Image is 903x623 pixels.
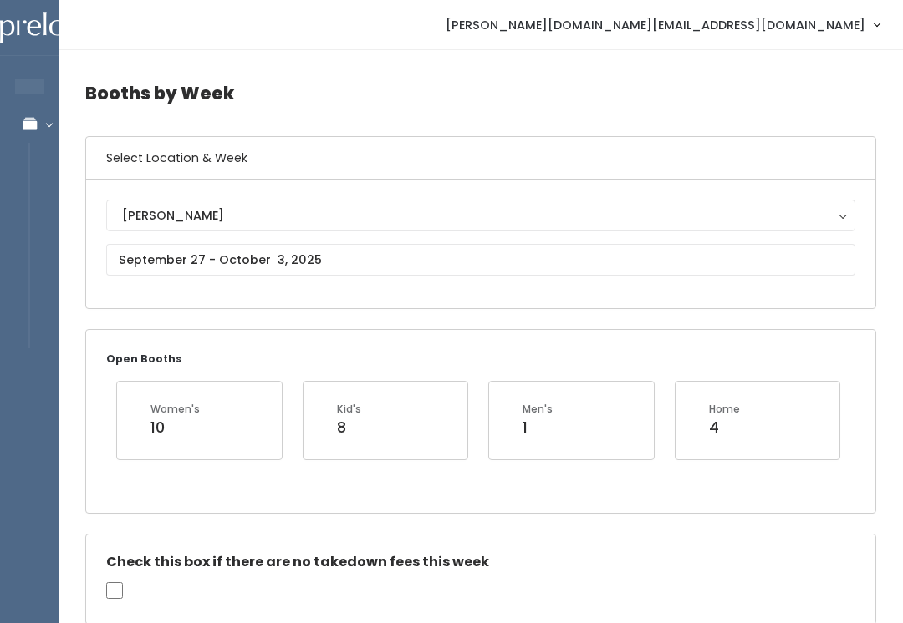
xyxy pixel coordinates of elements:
[150,402,200,417] div: Women's
[337,417,361,438] div: 8
[122,206,839,225] div: [PERSON_NAME]
[85,70,876,116] h4: Booths by Week
[106,200,855,231] button: [PERSON_NAME]
[429,7,896,43] a: [PERSON_NAME][DOMAIN_NAME][EMAIL_ADDRESS][DOMAIN_NAME]
[446,16,865,34] span: [PERSON_NAME][DOMAIN_NAME][EMAIL_ADDRESS][DOMAIN_NAME]
[106,244,855,276] input: September 27 - October 3, 2025
[86,137,875,180] h6: Select Location & Week
[709,417,740,438] div: 4
[106,555,855,570] h5: Check this box if there are no takedown fees this week
[337,402,361,417] div: Kid's
[523,402,553,417] div: Men's
[106,352,181,366] small: Open Booths
[150,417,200,438] div: 10
[523,417,553,438] div: 1
[709,402,740,417] div: Home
